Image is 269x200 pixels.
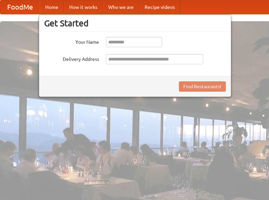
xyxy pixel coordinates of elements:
[139,0,180,14] a: Recipe videos
[103,0,139,14] a: Who we are
[0,0,40,14] a: FoodMe
[64,0,103,14] a: How it works
[44,54,99,63] label: Delivery Address
[179,81,226,92] button: Find Restaurants!
[44,18,226,28] h3: Get Started
[44,37,99,45] label: Your Name
[40,0,64,14] a: Home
